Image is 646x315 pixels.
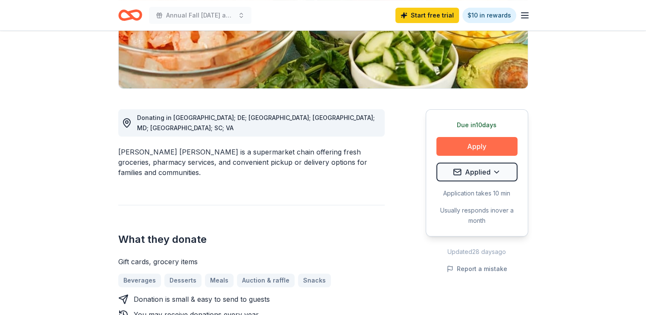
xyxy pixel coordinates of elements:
a: Auction & raffle [237,274,295,287]
button: Apply [436,137,517,156]
div: Due in 10 days [436,120,517,130]
span: Applied [465,166,491,178]
a: Start free trial [395,8,459,23]
a: Snacks [298,274,331,287]
div: Donation is small & easy to send to guests [134,294,270,304]
button: Applied [436,163,517,181]
a: $10 in rewards [462,8,516,23]
div: Updated 28 days ago [426,247,528,257]
span: Annual Fall [DATE] and Community Health Fair [166,10,234,20]
a: Desserts [164,274,202,287]
button: Annual Fall [DATE] and Community Health Fair [149,7,251,24]
button: Report a mistake [447,264,507,274]
div: Gift cards, grocery items [118,257,385,267]
span: Donating in [GEOGRAPHIC_DATA]; DE; [GEOGRAPHIC_DATA]; [GEOGRAPHIC_DATA]; MD; [GEOGRAPHIC_DATA]; S... [137,114,375,131]
h2: What they donate [118,233,385,246]
div: [PERSON_NAME] [PERSON_NAME] is a supermarket chain offering fresh groceries, pharmacy services, a... [118,147,385,178]
div: Application takes 10 min [436,188,517,198]
a: Meals [205,274,234,287]
div: Usually responds in over a month [436,205,517,226]
a: Beverages [118,274,161,287]
a: Home [118,5,142,25]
